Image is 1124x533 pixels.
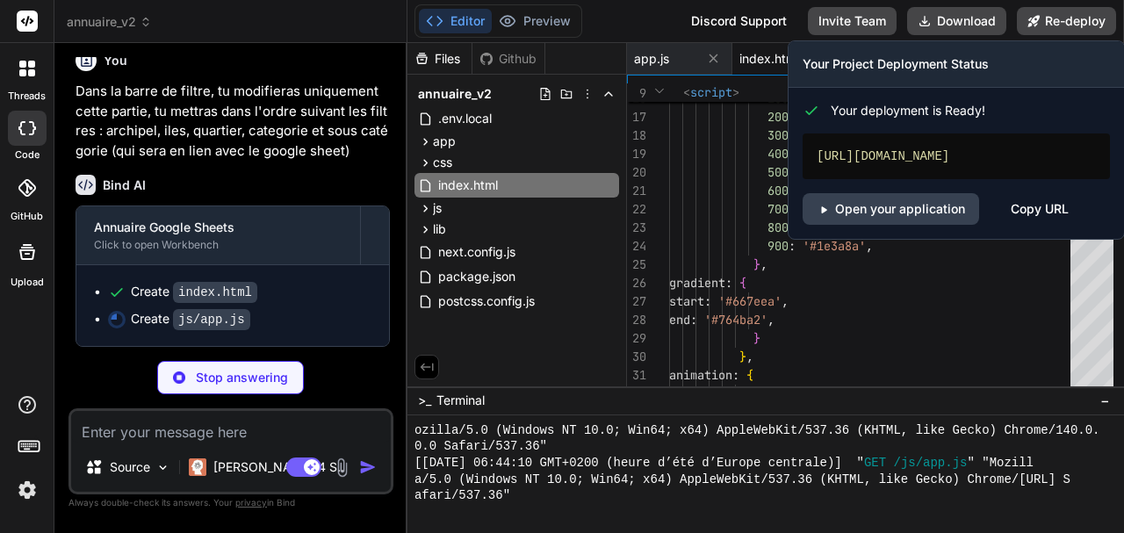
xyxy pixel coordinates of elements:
span: > [732,84,739,100]
h3: Your Project Deployment Status [803,55,1110,73]
span: [[DATE] 06:44:10 GMT+0200 (heure d’été d’Europe centrale)] " [414,455,864,472]
button: Download [907,7,1006,35]
span: Your deployment is Ready! [831,102,985,119]
span: < [683,84,690,100]
div: 22 [627,200,646,219]
span: , [746,349,753,364]
div: Discord Support [681,7,797,35]
span: − [1100,392,1110,409]
div: Click to open Workbench [94,238,342,252]
div: 32 [627,385,646,403]
div: [URL][DOMAIN_NAME] [803,133,1110,179]
span: 500 [767,164,789,180]
span: app.js [634,50,669,68]
span: 300 [767,127,789,143]
span: : [732,367,739,383]
span: app [433,133,456,150]
span: '#667eea' [718,293,782,309]
span: 800 [767,220,789,235]
span: 9 [627,84,646,103]
img: icon [359,458,377,476]
button: Re-deploy [1017,7,1116,35]
span: end [669,312,690,328]
h6: Bind AI [103,176,146,194]
span: , [767,312,775,328]
span: GET [864,455,886,472]
span: 400 [767,146,789,162]
div: 26 [627,274,646,292]
div: 30 [627,348,646,366]
span: : [704,293,711,309]
p: Stop answering [196,369,288,386]
span: afari/537.36" [414,487,510,504]
div: 24 [627,237,646,256]
span: >_ [418,392,431,409]
div: Files [407,50,472,68]
span: postcss.config.js [436,291,537,312]
span: } [753,330,760,346]
span: Terminal [436,392,485,409]
div: Copy URL [1011,193,1069,225]
div: Annuaire Google Sheets [94,219,342,236]
div: Create [131,283,257,301]
div: 19 [627,145,646,163]
span: } [739,349,746,364]
h6: You [104,52,127,69]
button: Invite Team [808,7,897,35]
span: script [690,84,732,100]
p: Always double-check its answers. Your in Bind [68,494,393,511]
button: Preview [492,9,578,33]
span: , [782,293,789,309]
div: 18 [627,126,646,145]
div: 20 [627,163,646,182]
span: { [746,367,753,383]
div: 27 [627,292,646,311]
span: lib [433,220,446,238]
div: 31 [627,366,646,385]
img: Claude 4 Sonnet [189,458,206,476]
button: Annuaire Google SheetsClick to open Workbench [76,206,360,264]
label: threads [8,89,46,104]
span: 200 [767,109,789,125]
div: 28 [627,311,646,329]
label: code [15,148,40,162]
span: , [760,256,767,272]
span: a/5.0 (Windows NT 10.0; Win64; x64) AppleWebKit/537.36 (KHTML, like Gecko) Chrome/[URL] S [414,472,1070,488]
code: js/app.js [173,309,250,330]
span: next.config.js [436,241,517,263]
div: 17 [627,108,646,126]
span: 900 [767,238,789,254]
span: " "Mozill [967,455,1034,472]
img: Pick Models [155,460,170,475]
span: '#764ba2' [704,312,767,328]
span: ozilla/5.0 (Windows NT 10.0; Win64; x64) AppleWebKit/537.36 (KHTML, like Gecko) Chrome/140.0. [414,422,1100,439]
span: animation [669,367,732,383]
span: annuaire_v2 [67,13,152,31]
span: gradient [669,275,725,291]
button: − [1097,386,1113,414]
div: 21 [627,182,646,200]
span: annuaire_v2 [418,85,492,103]
label: GitHub [11,209,43,224]
p: Dans la barre de filtre, tu modifieras uniquement cette partie, tu mettras dans l'ordre suivant l... [76,82,390,161]
span: /js/app.js [894,455,968,472]
span: start [669,293,704,309]
span: : [690,312,697,328]
div: 29 [627,329,646,348]
span: : [725,275,732,291]
p: Source [110,458,150,476]
span: index.html [739,50,799,68]
span: 0.0 Safari/537.36" [414,438,547,455]
span: { [739,275,746,291]
img: settings [12,475,42,505]
a: Open your application [803,193,979,225]
span: 600 [767,183,789,198]
span: package.json [436,266,517,287]
code: index.html [173,282,257,303]
span: css [433,154,452,171]
img: attachment [332,457,352,478]
p: [PERSON_NAME] 4 S.. [213,458,344,476]
span: 700 [767,201,789,217]
span: .env.local [436,108,494,129]
div: 23 [627,219,646,237]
